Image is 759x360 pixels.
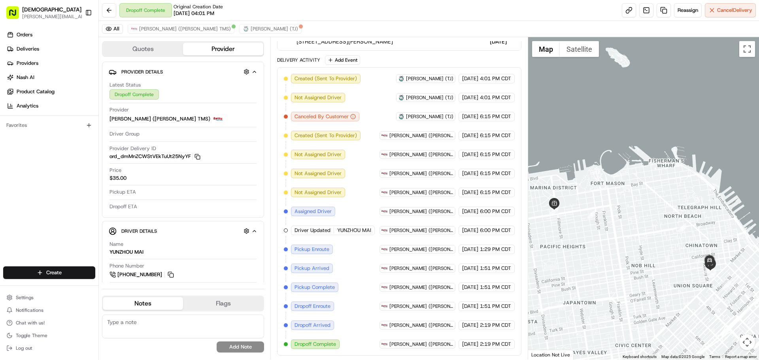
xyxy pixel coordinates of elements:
[389,189,453,196] span: [PERSON_NAME] ([PERSON_NAME] TMS)
[110,241,123,248] span: Name
[109,224,257,237] button: Driver Details
[67,177,73,184] div: 💻
[17,31,32,38] span: Orders
[462,113,478,120] span: [DATE]
[389,265,453,271] span: [PERSON_NAME] ([PERSON_NAME] TMS)
[110,188,136,196] span: Pickup ETA
[3,71,98,84] a: Nash AI
[709,354,720,359] a: Terms
[398,94,404,101] img: stella_couriers_logo.jpg
[3,28,98,41] a: Orders
[17,74,34,81] span: Nash AI
[16,177,60,185] span: Knowledge Base
[406,75,453,82] span: [PERSON_NAME] (TJ)
[381,151,388,158] img: betty.jpg
[174,4,223,10] span: Original Creation Date
[277,57,320,63] div: Delivery Activity
[295,246,329,253] span: Pickup Enroute
[110,175,126,182] span: $35.00
[295,265,329,272] span: Pickup Arrived
[8,75,22,90] img: 1736555255976-a54dd68f-1ca7-489b-9aae-adbdc363a1c4
[183,43,263,55] button: Provider
[5,173,64,188] a: 📗Knowledge Base
[36,83,109,90] div: We're available if you need us!
[480,208,511,215] span: 6:00 PM CDT
[530,349,556,360] img: Google
[381,284,388,290] img: betty.jpg
[480,170,511,177] span: 6:15 PM CDT
[8,177,14,184] div: 📗
[243,26,249,32] img: stella_couriers_logo.jpg
[22,6,81,13] span: [DEMOGRAPHIC_DATA]
[480,227,511,234] span: 6:00 PM CDT
[739,41,755,57] button: Toggle fullscreen view
[3,3,82,22] button: [DEMOGRAPHIC_DATA][PERSON_NAME][EMAIL_ADDRESS][DOMAIN_NAME]
[70,123,86,129] span: [DATE]
[381,322,388,328] img: betty.jpg
[480,341,511,348] span: 2:19 PM CDT
[8,115,21,128] img: Jeff Sasse
[381,170,388,177] img: betty.jpg
[480,132,511,139] span: 6:15 PM CDT
[389,170,453,177] span: [PERSON_NAME] ([PERSON_NAME] TMS)
[128,24,234,34] button: [PERSON_NAME] ([PERSON_NAME] TMS)
[462,170,478,177] span: [DATE]
[16,144,22,151] img: 1736555255976-a54dd68f-1ca7-489b-9aae-adbdc363a1c4
[17,60,38,67] span: Providers
[406,94,453,101] span: [PERSON_NAME] (TJ)
[110,203,137,210] span: Dropoff ETA
[17,75,31,90] img: 9188753566659_6852d8bf1fb38e338040_72.png
[110,115,210,123] span: [PERSON_NAME] ([PERSON_NAME] TMS)
[389,284,453,290] span: [PERSON_NAME] ([PERSON_NAME] TMS)
[381,246,388,253] img: betty.jpg
[381,208,388,215] img: betty.jpg
[480,113,511,120] span: 6:15 PM CDT
[139,26,231,32] span: [PERSON_NAME] ([PERSON_NAME] TMS)
[295,341,336,348] span: Dropoff Complete
[337,227,371,234] span: YUNZHOU MAI
[75,177,127,185] span: API Documentation
[532,41,560,57] button: Show street map
[3,330,95,341] button: Toggle Theme
[480,94,511,101] span: 4:01 PM CDT
[239,24,302,34] button: [PERSON_NAME] (TJ)
[296,38,398,45] span: [STREET_ADDRESS][PERSON_NAME]
[8,8,24,24] img: Nash
[462,284,478,291] span: [DATE]
[678,223,686,232] div: 4
[110,106,129,113] span: Provider
[46,269,62,276] span: Create
[134,78,144,87] button: Start new chat
[480,265,511,272] span: 1:51 PM CDT
[462,303,478,310] span: [DATE]
[480,284,511,291] span: 1:51 PM CDT
[295,303,330,310] span: Dropoff Enroute
[398,113,404,120] img: stella_couriers_logo.jpg
[389,341,453,347] span: [PERSON_NAME] ([PERSON_NAME] TMS)
[56,196,96,202] a: Powered byPylon
[17,88,55,95] span: Product Catalog
[213,114,223,124] img: betty.jpg
[110,145,156,152] span: Provider Delivery ID
[16,345,32,351] span: Log out
[295,75,357,82] span: Created (Sent To Provider)
[21,51,130,59] input: Clear
[528,350,574,360] div: Location Not Live
[389,246,453,253] span: [PERSON_NAME] ([PERSON_NAME] TMS)
[462,208,478,215] span: [DATE]
[381,132,388,139] img: betty.jpg
[121,228,157,234] span: Driver Details
[25,144,64,150] span: [PERSON_NAME]
[462,75,478,82] span: [DATE]
[22,13,90,20] button: [PERSON_NAME][EMAIL_ADDRESS][DOMAIN_NAME]
[110,167,121,174] span: Price
[722,280,731,288] div: 1
[102,24,123,34] button: All
[381,227,388,234] img: betty.jpg
[123,101,144,111] button: See all
[398,75,404,82] img: stella_couriers_logo.jpg
[8,103,51,109] div: Past conversations
[295,170,342,177] span: Not Assigned Driver
[8,32,144,44] p: Welcome 👋
[3,85,98,98] a: Product Catalog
